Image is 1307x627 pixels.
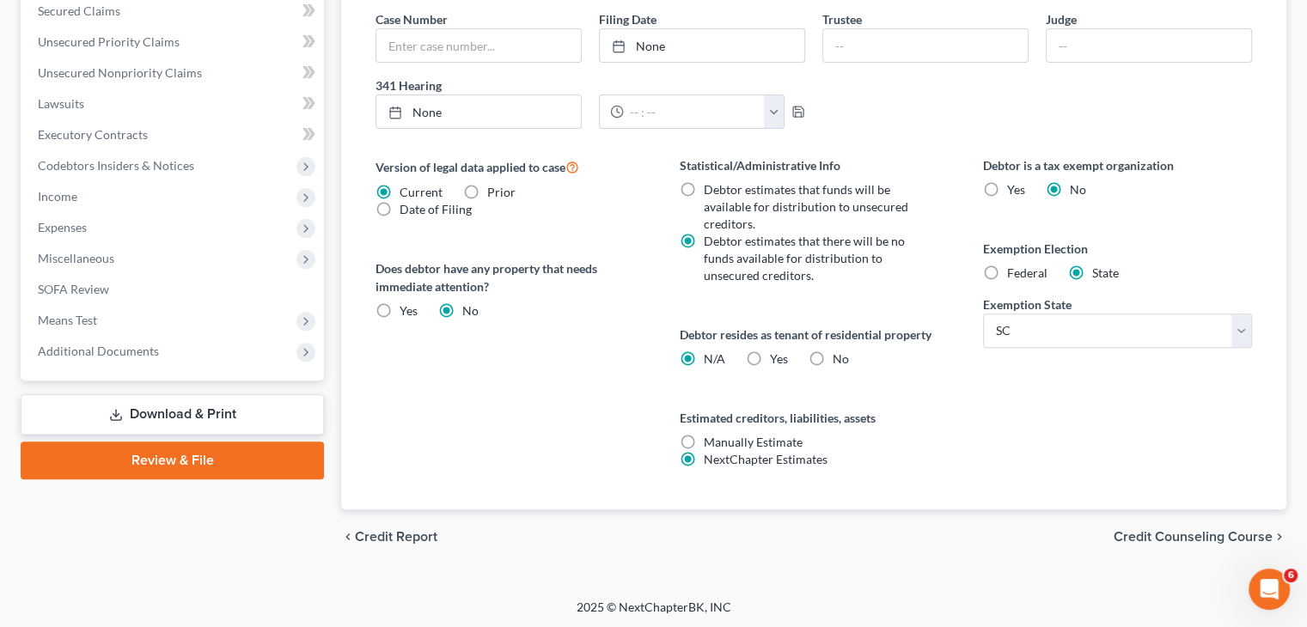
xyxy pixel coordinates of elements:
[680,326,949,344] label: Debtor resides as tenant of residential property
[822,10,862,28] label: Trustee
[1114,530,1273,544] span: Credit Counseling Course
[983,240,1252,258] label: Exemption Election
[38,158,194,173] span: Codebtors Insiders & Notices
[983,295,1072,313] label: Exemption State
[704,435,803,449] span: Manually Estimate
[38,189,77,204] span: Income
[38,220,87,234] span: Expenses
[704,452,828,466] span: NextChapter Estimates
[1284,569,1298,582] span: 6
[462,303,479,318] span: No
[487,185,516,199] span: Prior
[823,29,1028,62] input: --
[24,119,324,150] a: Executory Contracts
[38,3,120,18] span: Secured Claims
[770,351,788,366] span: Yes
[704,351,725,366] span: N/A
[24,274,324,305] a: SOFA Review
[24,58,324,88] a: Unsecured Nonpriority Claims
[38,251,114,265] span: Miscellaneous
[38,65,202,80] span: Unsecured Nonpriority Claims
[600,29,804,62] a: None
[1092,265,1119,280] span: State
[376,156,644,177] label: Version of legal data applied to case
[400,202,472,216] span: Date of Filing
[38,344,159,358] span: Additional Documents
[355,530,437,544] span: Credit Report
[38,34,180,49] span: Unsecured Priority Claims
[367,76,814,94] label: 341 Hearing
[376,95,581,128] a: None
[1273,530,1286,544] i: chevron_right
[704,182,908,231] span: Debtor estimates that funds will be available for distribution to unsecured creditors.
[624,95,764,128] input: -- : --
[1007,265,1047,280] span: Federal
[38,127,148,142] span: Executory Contracts
[400,185,443,199] span: Current
[704,234,905,283] span: Debtor estimates that there will be no funds available for distribution to unsecured creditors.
[400,303,418,318] span: Yes
[376,259,644,295] label: Does debtor have any property that needs immediate attention?
[680,156,949,174] label: Statistical/Administrative Info
[1114,530,1286,544] button: Credit Counseling Course chevron_right
[38,313,97,327] span: Means Test
[1047,29,1251,62] input: --
[376,10,448,28] label: Case Number
[341,530,437,544] button: chevron_left Credit Report
[1070,182,1086,197] span: No
[1249,569,1290,610] iframe: Intercom live chat
[21,394,324,435] a: Download & Print
[38,96,84,111] span: Lawsuits
[680,409,949,427] label: Estimated creditors, liabilities, assets
[38,282,109,296] span: SOFA Review
[21,441,324,479] a: Review & File
[24,27,324,58] a: Unsecured Priority Claims
[599,10,657,28] label: Filing Date
[376,29,581,62] input: Enter case number...
[24,88,324,119] a: Lawsuits
[1007,182,1025,197] span: Yes
[983,156,1252,174] label: Debtor is a tax exempt organization
[341,530,355,544] i: chevron_left
[833,351,849,366] span: No
[1046,10,1077,28] label: Judge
